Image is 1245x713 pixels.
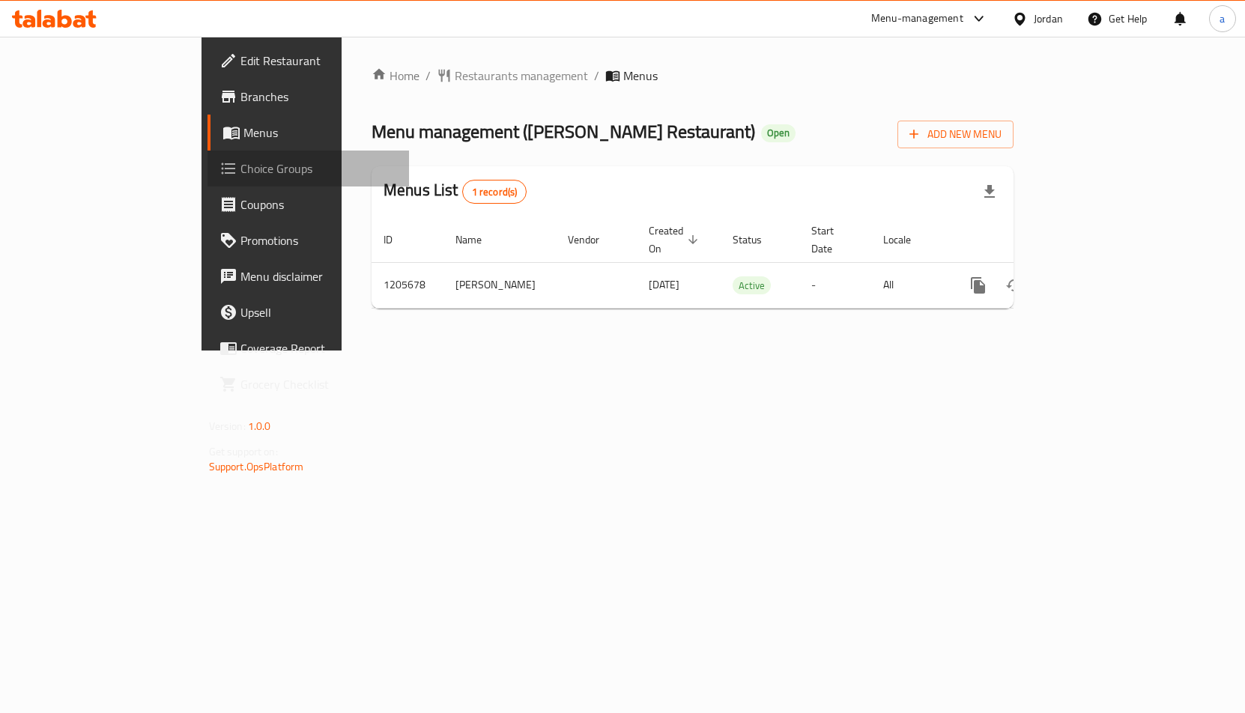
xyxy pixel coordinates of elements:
[960,267,996,303] button: more
[761,124,796,142] div: Open
[811,222,853,258] span: Start Date
[372,67,1014,85] nav: breadcrumb
[568,231,619,249] span: Vendor
[207,115,410,151] a: Menus
[240,303,398,321] span: Upsell
[455,67,588,85] span: Restaurants management
[948,217,1116,263] th: Actions
[240,375,398,393] span: Grocery Checklist
[623,67,658,85] span: Menus
[1034,10,1063,27] div: Jordan
[871,262,948,308] td: All
[384,231,412,249] span: ID
[209,457,304,476] a: Support.OpsPlatform
[243,124,398,142] span: Menus
[871,10,963,28] div: Menu-management
[240,195,398,213] span: Coupons
[372,217,1116,309] table: enhanced table
[207,294,410,330] a: Upsell
[799,262,871,308] td: -
[733,231,781,249] span: Status
[897,121,1014,148] button: Add New Menu
[649,222,703,258] span: Created On
[594,67,599,85] li: /
[462,180,527,204] div: Total records count
[209,442,278,461] span: Get support on:
[240,88,398,106] span: Branches
[761,127,796,139] span: Open
[240,339,398,357] span: Coverage Report
[972,174,1008,210] div: Export file
[207,186,410,222] a: Coupons
[248,416,271,436] span: 1.0.0
[425,67,431,85] li: /
[733,276,771,294] div: Active
[207,151,410,186] a: Choice Groups
[207,79,410,115] a: Branches
[240,267,398,285] span: Menu disclaimer
[909,125,1002,144] span: Add New Menu
[437,67,588,85] a: Restaurants management
[463,185,527,199] span: 1 record(s)
[649,275,679,294] span: [DATE]
[733,277,771,294] span: Active
[240,231,398,249] span: Promotions
[455,231,501,249] span: Name
[384,179,527,204] h2: Menus List
[207,258,410,294] a: Menu disclaimer
[240,52,398,70] span: Edit Restaurant
[240,160,398,178] span: Choice Groups
[207,222,410,258] a: Promotions
[372,115,755,148] span: Menu management ( [PERSON_NAME] Restaurant )
[207,43,410,79] a: Edit Restaurant
[883,231,930,249] span: Locale
[996,267,1032,303] button: Change Status
[207,330,410,366] a: Coverage Report
[1220,10,1225,27] span: a
[207,366,410,402] a: Grocery Checklist
[209,416,246,436] span: Version:
[443,262,556,308] td: [PERSON_NAME]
